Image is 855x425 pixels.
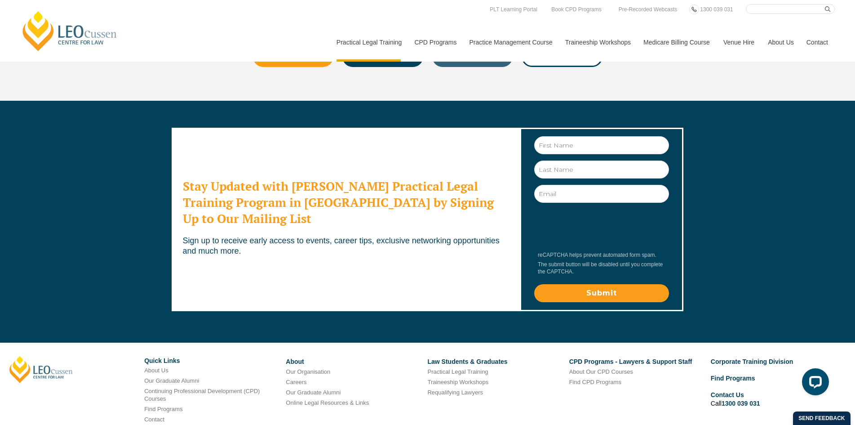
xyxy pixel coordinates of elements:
a: Corporate Training Division [711,358,793,365]
a: Traineeship Workshops [427,379,488,385]
a: Requalifying Lawyers [427,389,483,396]
a: Contact [800,23,835,62]
a: About Us [761,23,800,62]
a: Careers [286,379,306,385]
a: Find CPD Programs [569,379,621,385]
div: reCAPTCHA helps prevent automated form spam. [534,252,667,259]
a: Venue Hire [717,23,761,62]
a: Practice Management Course [463,23,558,62]
a: Contact Us [711,391,744,398]
iframe: LiveChat chat widget [795,365,833,403]
a: Find Programs [144,406,182,412]
a: Traineeship Workshops [558,23,637,62]
a: Pre-Recorded Webcasts [616,4,680,14]
h2: Stay Updated with [PERSON_NAME] Practical Legal Training Program in [GEOGRAPHIC_DATA] by Signing ... [183,178,509,227]
a: About [286,358,304,365]
a: Our Graduate Alumni [286,389,341,396]
input: Last Name [534,161,669,179]
a: Online Legal Resources & Links [286,399,369,406]
h6: Quick Links [144,358,279,364]
a: Our Graduate Alumni [144,377,199,384]
a: 1300 039 031 [698,4,735,14]
a: PLT Learning Portal [487,4,540,14]
a: Medicare Billing Course [637,23,717,62]
a: Practical Legal Training [330,23,408,62]
a: Our Organisation [286,368,330,375]
a: About Our CPD Courses [569,368,633,375]
a: 1300 039 031 [722,400,760,407]
a: [PERSON_NAME] Centre for Law [20,10,120,52]
input: Email [534,185,669,203]
a: CPD Programs - Lawyers & Support Staff [569,358,692,365]
a: Continuing Professional Development (CPD) Courses [144,388,260,402]
input: First Name [534,136,669,154]
input: Submit [534,284,669,302]
p: Sign up to receive early access to events, career tips, exclusive networking opportunities and mu... [183,236,509,257]
a: [PERSON_NAME] [9,356,73,383]
a: CPD Programs [408,23,462,62]
a: Practical Legal Training [427,368,488,375]
a: About Us [144,367,168,374]
span: 1300 039 031 [700,6,733,13]
a: Law Students & Graduates [427,358,507,365]
a: Book CPD Programs [549,4,603,14]
div: The submit button will be disabled until you complete the CAPTCHA. [534,261,667,275]
li: Call [711,389,846,408]
iframe: reCAPTCHA [535,210,672,245]
a: Find Programs [711,375,755,382]
a: Contact [144,416,164,423]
